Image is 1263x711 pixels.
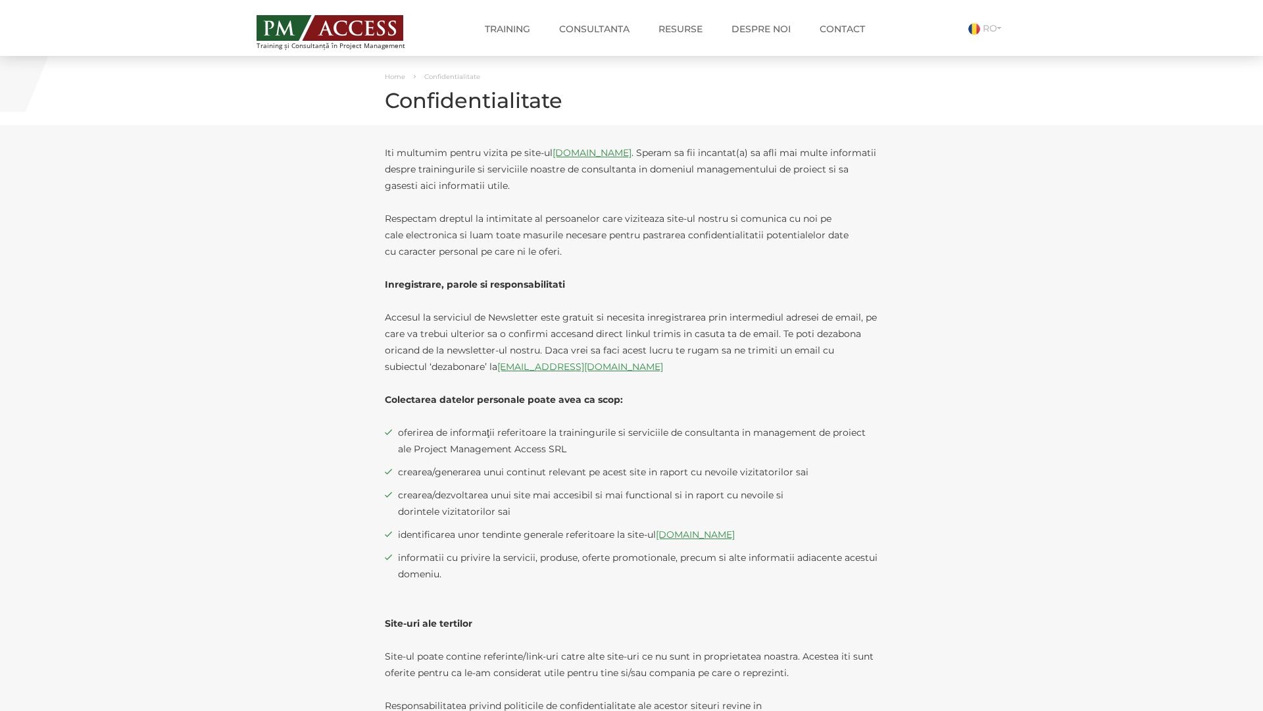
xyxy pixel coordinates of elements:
a: RO [968,22,1006,34]
strong: Colectarea datelor personale poate avea ca scop: [385,394,623,406]
a: Despre noi [722,16,801,42]
a: Training și Consultanță în Project Management [257,11,430,49]
strong: Site-uri ale tertilor [385,618,472,629]
a: Home [385,72,405,81]
a: Resurse [649,16,712,42]
p: Accesul la serviciul de Newsletter este gratuit si necesita inregistrarea prin intermediul adrese... [385,309,878,375]
a: [DOMAIN_NAME] [656,529,735,540]
img: PM ACCESS - Echipa traineri si consultanti certificati PMP: Narciss Popescu, Mihai Olaru, Monica ... [257,15,403,41]
span: Training și Consultanță în Project Management [257,42,430,49]
span: crearea/generarea unui continut relevant pe acest site in raport cu nevoile vizitatorilor sai [398,464,878,481]
span: Confidentialitate [424,72,480,81]
a: Contact [810,16,875,42]
span: crearea/dezvoltarea unui site mai accesibil si mai functional si in raport cu nevoile si dorintel... [398,487,878,520]
span: oferirea de informaţii referitoare la trainingurile si serviciile de consultanta in management de... [398,425,878,458]
a: Training [475,16,540,42]
strong: Inregistrare, parole si responsabilitati [385,278,565,290]
a: [DOMAIN_NAME] [553,147,631,159]
a: Consultanta [549,16,639,42]
p: Iti multumim pentru vizita pe site-ul . Speram sa fii incantat(a) sa afli mai multe informatii de... [385,145,878,194]
h1: Confidentialitate [385,89,878,112]
span: informatii cu privire la servicii, produse, oferte promotionale, precum si alte informatii adiace... [398,550,878,583]
p: Site-ul poate contine referinte/link-uri catre alte site-uri ce nu sunt in proprietatea noastra. ... [385,648,878,681]
img: Romana [968,23,980,35]
p: Respectam dreptul la intimitate al persoanelor care viziteaza site-ul nostru si comunica cu noi p... [385,211,878,260]
a: [EMAIL_ADDRESS][DOMAIN_NAME] [497,361,663,373]
span: identificarea unor tendinte generale referitoare la site-ul [398,527,878,543]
